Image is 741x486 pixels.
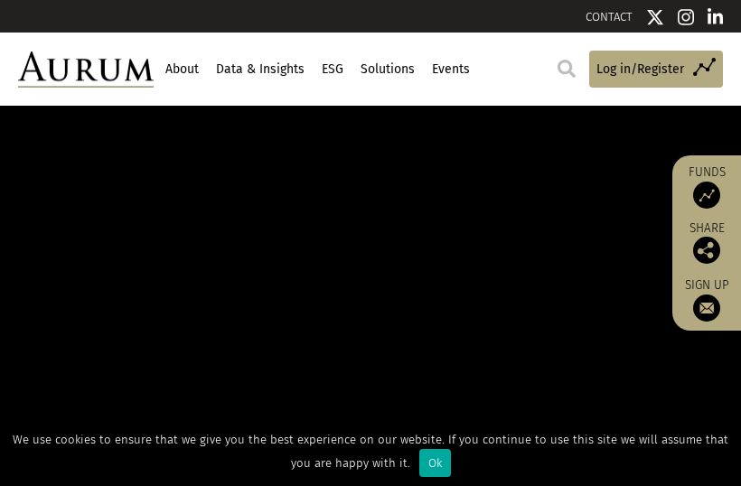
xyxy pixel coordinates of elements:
div: Ok [419,449,451,477]
img: Share this post [693,237,720,264]
img: Twitter icon [646,8,664,26]
a: Data & Insights [213,54,306,85]
a: Log in/Register [589,51,723,88]
a: About [163,54,201,85]
img: Instagram icon [678,8,694,26]
a: Sign up [681,277,732,322]
img: Access Funds [693,182,720,209]
img: Linkedin icon [708,8,724,26]
a: ESG [319,54,345,85]
span: Log in/Register [596,60,684,79]
img: search.svg [558,60,576,78]
div: Share [681,222,732,264]
a: Funds [681,164,732,209]
a: CONTACT [586,10,633,23]
a: Events [429,54,472,85]
img: Sign up to our newsletter [693,294,720,322]
a: Solutions [358,54,417,85]
img: Aurum [18,51,154,89]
